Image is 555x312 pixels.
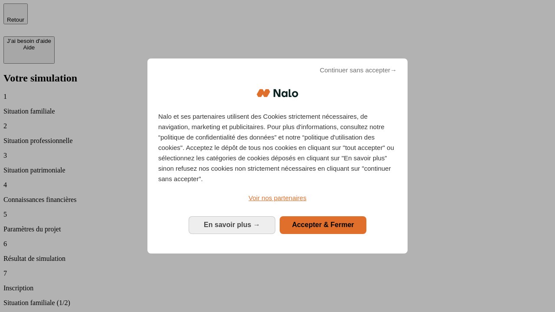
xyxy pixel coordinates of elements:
[257,80,298,106] img: Logo
[147,58,408,253] div: Bienvenue chez Nalo Gestion du consentement
[158,111,397,184] p: Nalo et ses partenaires utilisent des Cookies strictement nécessaires, de navigation, marketing e...
[320,65,397,75] span: Continuer sans accepter→
[189,216,275,234] button: En savoir plus: Configurer vos consentements
[204,221,260,228] span: En savoir plus →
[292,221,354,228] span: Accepter & Fermer
[248,194,306,201] span: Voir nos partenaires
[280,216,366,234] button: Accepter & Fermer: Accepter notre traitement des données et fermer
[158,193,397,203] a: Voir nos partenaires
